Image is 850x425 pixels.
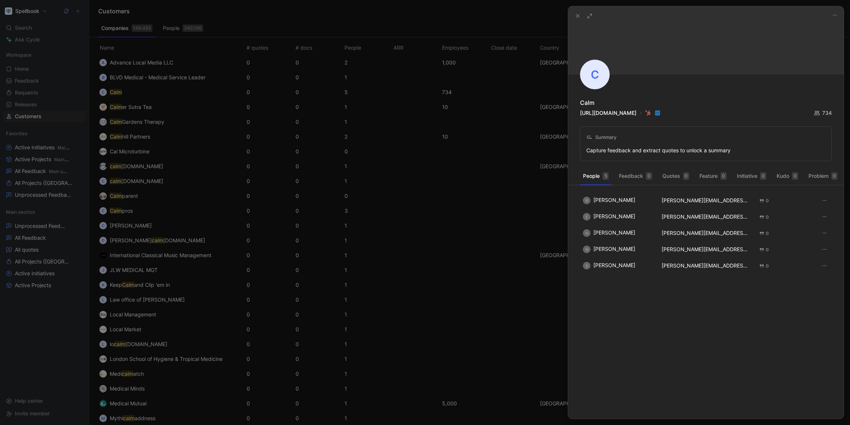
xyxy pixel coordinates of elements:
div: 0 [646,172,652,180]
button: Kudo [774,170,801,182]
div: 0 [759,197,769,205]
div: 5 [603,172,609,180]
div: B [583,197,590,204]
div: [PERSON_NAME] [583,213,653,220]
div: 0 [831,172,837,180]
div: [PERSON_NAME] [583,229,653,237]
div: [PERSON_NAME][EMAIL_ADDRESS][PERSON_NAME][DOMAIN_NAME] [662,246,751,252]
div: 0 [721,172,727,180]
div: [PERSON_NAME][EMAIL_ADDRESS][PERSON_NAME][DOMAIN_NAME] [662,214,751,219]
div: [PERSON_NAME] [583,197,653,204]
div: 0 [759,213,769,221]
div: [PERSON_NAME][EMAIL_ADDRESS][DOMAIN_NAME] [662,230,751,236]
div: Calm [580,98,594,107]
div: [PERSON_NAME] [583,262,653,269]
div: [PERSON_NAME][EMAIL_ADDRESS][PERSON_NAME][DOMAIN_NAME] [662,197,751,203]
button: Initiative [734,170,769,182]
div: 734 [814,109,832,117]
button: People [580,170,612,182]
div: Summary [586,133,616,142]
a: [URL][DOMAIN_NAME] [580,110,636,116]
div: 0 [760,172,766,180]
div: 0 [759,246,769,253]
div: 0 [792,172,798,180]
div: 0 [683,172,689,180]
div: N [583,246,590,253]
div: E [583,213,590,220]
div: [PERSON_NAME][EMAIL_ADDRESS][PERSON_NAME][DOMAIN_NAME] [662,263,751,268]
div: S [583,262,590,269]
button: Feedback [616,170,655,182]
div: Capture feedback and extract quotes to unlock a summary [586,146,731,155]
button: Problem [805,170,840,182]
div: H [583,229,590,237]
div: [PERSON_NAME] [583,246,653,253]
div: 0 [759,262,769,270]
button: Quotes [659,170,692,182]
div: C [580,60,610,89]
button: Feature [696,170,729,182]
div: 0 [759,230,769,237]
